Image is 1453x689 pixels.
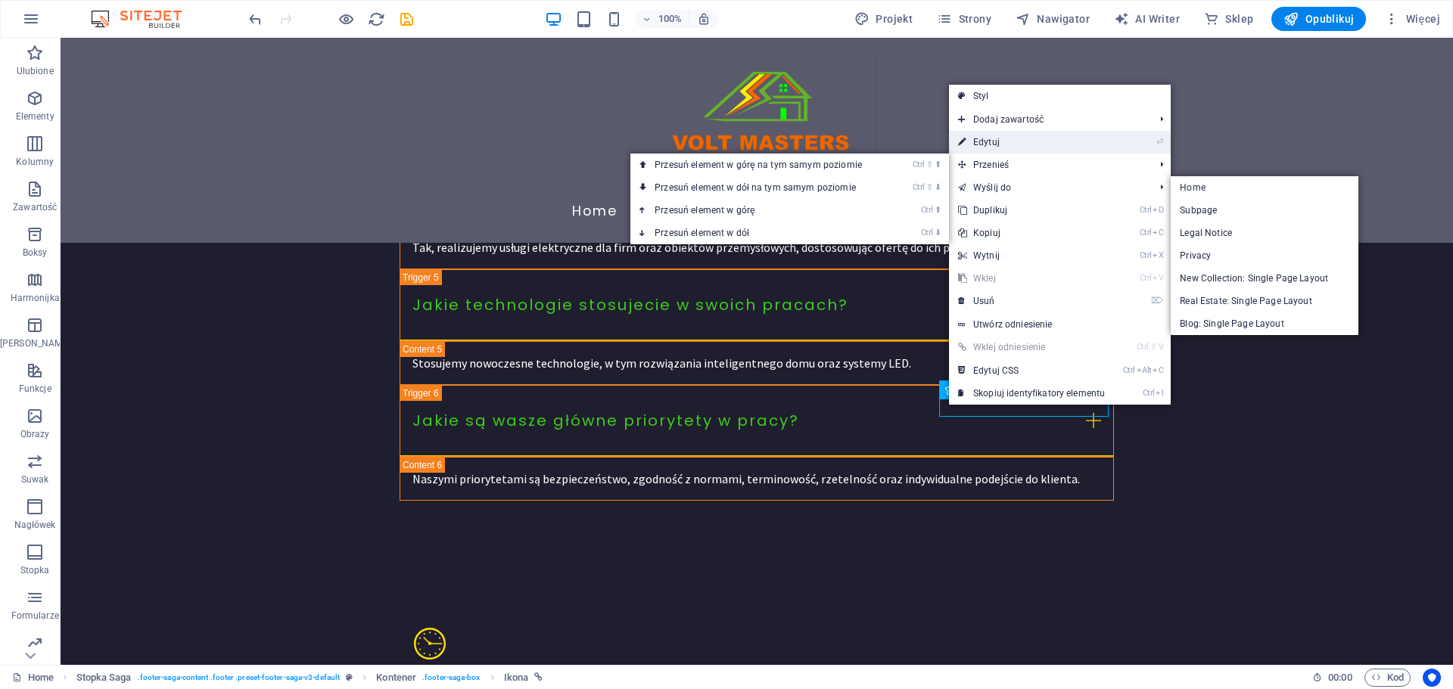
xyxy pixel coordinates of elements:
button: Nawigator [1010,7,1096,31]
i: C [1153,228,1163,237]
p: Ulubione [17,65,54,77]
i: Ctrl [1123,365,1135,375]
i: V [1153,273,1163,283]
i: Po zmianie rozmiaru automatycznie dostosowuje poziom powiększenia do wybranego urządzenia. [697,12,711,26]
button: undo [246,10,264,28]
span: : [1339,672,1341,683]
button: save [397,10,415,28]
p: Formularze [11,610,59,622]
a: Ctrl⬇Przesuń element w dół [630,222,892,244]
a: CtrlVWklej [949,267,1114,290]
span: Dodaj zawartość [949,108,1148,131]
span: Przenieś [949,154,1148,176]
a: Utwórz odniesienie [949,313,1171,336]
p: Obrazy [20,428,50,440]
p: Stopka [20,564,50,576]
a: ⏎Edytuj [949,131,1114,154]
span: Więcej [1384,11,1440,26]
button: Opublikuj [1271,7,1366,31]
button: Usercentrics [1423,669,1441,687]
i: I [1156,388,1163,398]
h6: 100% [658,10,682,28]
span: Strony [937,11,991,26]
p: Zawartość [13,201,57,213]
a: CtrlDDuplikuj [949,199,1114,222]
button: Strony [931,7,997,31]
i: Zapisz (Ctrl+S) [398,11,415,28]
p: Suwak [21,473,49,486]
nav: breadcrumb [76,669,543,687]
a: Subpage [1171,199,1358,222]
i: Ten element jest konfigurowalnym ustawieniem wstępnym [346,673,353,681]
a: Privacy [1171,244,1358,267]
i: Ctrl [1143,388,1155,398]
a: Real Estate: Single Page Layout [1171,290,1358,312]
i: ⇧ [926,160,933,169]
i: Ctrl [921,205,933,215]
button: Kod [1364,669,1411,687]
i: ⬇ [935,228,941,237]
i: Ctrl [1140,250,1152,260]
a: Home [1171,176,1358,199]
i: Ctrl [1140,228,1152,237]
a: ⌦Usuń [949,290,1114,312]
i: Ctrl [921,228,933,237]
h6: Czas sesji [1312,669,1352,687]
span: Opublikuj [1283,11,1354,26]
a: Ctrl⇧VWklej odniesienie [949,336,1114,358]
span: Sklep [1204,11,1253,26]
span: 00 00 [1328,669,1352,687]
i: Ctrl [1137,342,1149,352]
p: Elementy [16,110,54,123]
i: D [1153,205,1163,215]
p: Harmonijka [11,292,60,304]
i: ⇧ [926,182,933,192]
a: Legal Notice [1171,222,1358,244]
button: reload [367,10,385,28]
p: Funkcje [19,383,51,395]
i: Alt [1137,365,1152,375]
a: Ctrl⬆Przesuń element w górę [630,199,892,222]
span: . footer-saga-content .footer .preset-footer-saga-v3-default [138,669,340,687]
button: 100% [635,10,689,28]
span: Kliknij, aby zaznaczyć. Kliknij dwukrotnie, aby edytować [376,669,416,687]
img: Editor Logo [87,10,201,28]
i: Przeładuj stronę [368,11,385,28]
a: Ctrl⇧⬇Przesuń element w dół na tym samym poziomie [630,176,892,199]
i: Ten element jest powiązany [534,673,543,681]
span: AI Writer [1114,11,1180,26]
a: Styl [949,85,1171,107]
i: ⬆ [935,160,941,169]
span: Projekt [854,11,913,26]
span: Nawigator [1016,11,1090,26]
i: V [1159,342,1163,352]
a: CtrlCKopiuj [949,222,1114,244]
span: Kliknij, aby zaznaczyć. Kliknij dwukrotnie, aby edytować [504,669,528,687]
i: Ctrl [1140,205,1152,215]
button: Projekt [848,7,919,31]
i: C [1153,365,1163,375]
p: Boksy [23,247,48,259]
i: ⏎ [1156,137,1163,147]
i: ⬇ [935,182,941,192]
i: Ctrl [1140,273,1152,283]
i: Ctrl [913,182,925,192]
button: AI Writer [1108,7,1186,31]
p: Nagłówek [14,519,56,531]
i: ⬆ [935,205,941,215]
a: Kliknij, aby anulować zaznaczenie. Kliknij dwukrotnie, aby otworzyć Strony [12,669,54,687]
button: Kliknij tutaj, aby wyjść z trybu podglądu i kontynuować edycję [337,10,355,28]
i: X [1153,250,1163,260]
i: ⌦ [1151,296,1163,306]
a: Wyślij do [949,176,1148,199]
a: Blog: Single Page Layout [1171,312,1358,335]
a: New Collection: Single Page Layout [1171,267,1358,290]
button: Więcej [1378,7,1446,31]
a: Ctrl⇧⬆Przesuń element w górę na tym samym poziomie [630,154,892,176]
button: Sklep [1198,7,1259,31]
a: CtrlISkopiuj identyfikatory elementu [949,382,1114,405]
i: ⇧ [1150,342,1157,352]
span: Kod [1371,669,1404,687]
a: CtrlXWytnij [949,244,1114,267]
i: Ctrl [913,160,925,169]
